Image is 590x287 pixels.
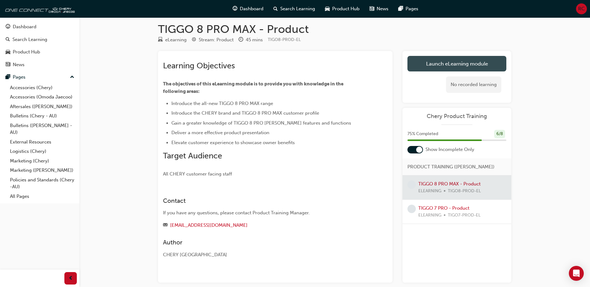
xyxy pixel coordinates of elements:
[170,222,248,228] a: [EMAIL_ADDRESS][DOMAIN_NAME]
[163,151,222,161] span: Target Audience
[7,111,77,121] a: Bulletins (Chery - AU)
[163,171,232,177] span: All CHERY customer facing staff
[2,21,77,33] a: Dashboard
[7,102,77,112] a: Aftersales ([PERSON_NAME])
[239,36,263,44] div: Duration
[569,266,584,281] div: Open Intercom Messenger
[163,251,365,258] div: CHERY [GEOGRAPHIC_DATA]
[273,5,278,13] span: search-icon
[7,121,77,137] a: Bulletins ([PERSON_NAME] - AU)
[171,101,273,106] span: Introduce the all-new TIGGO 8 PRO MAX range
[407,163,495,171] span: PRODUCT TRAINING ([PERSON_NAME])
[2,20,77,71] button: DashboardSearch LearningProduct HubNews
[163,61,235,71] span: Learning Objectives
[268,2,320,15] a: search-iconSearch Learning
[425,146,474,153] span: Show Incomplete Only
[192,37,196,43] span: target-icon
[418,205,469,211] a: TIGGO 7 PRO - Product
[13,48,40,56] div: Product Hub
[171,140,295,145] span: Elevate customer experience to showcase owner benefits
[7,83,77,93] a: Accessories (Chery)
[6,49,10,55] span: car-icon
[171,120,351,126] span: Gain a greater knowledge of TIGGO 8 PRO [PERSON_NAME] features and functions
[6,62,10,68] span: news-icon
[365,2,393,15] a: news-iconNews
[446,76,501,93] div: No recorded learning
[158,37,163,43] span: learningResourceType_ELEARNING-icon
[158,22,511,36] h1: TIGGO 8 PRO MAX - Product
[393,2,423,15] a: pages-iconPages
[6,24,10,30] span: guage-icon
[7,92,77,102] a: Accessories (Omoda Jaecoo)
[6,37,10,43] span: search-icon
[7,147,77,156] a: Logistics (Chery)
[165,36,187,43] div: eLearning
[246,36,263,43] div: 45 mins
[163,239,365,246] h3: Author
[369,5,374,13] span: news-icon
[2,34,77,45] a: Search Learning
[407,130,438,138] span: 75 % Completed
[7,166,77,175] a: Marketing ([PERSON_NAME])
[163,81,344,94] span: The objectives of this eLearning module is to provide you with knowledge in the following areas:
[2,46,77,58] a: Product Hub
[320,2,365,15] a: car-iconProduct Hub
[7,156,77,166] a: Marketing (Chery)
[233,5,237,13] span: guage-icon
[406,5,418,12] span: Pages
[407,113,506,120] a: Chery Product Training
[332,5,360,12] span: Product Hub
[68,275,73,282] span: prev-icon
[171,110,319,116] span: Introduce the CHERY brand and TIGGO 8 PRO MAX customer profile
[192,36,234,44] div: Stream
[448,212,481,219] span: TIGO7-PROD-EL
[7,175,77,192] a: Policies and Standards (Chery -AU)
[13,23,36,30] div: Dashboard
[280,5,315,12] span: Search Learning
[2,59,77,71] a: News
[239,37,243,43] span: clock-icon
[163,197,365,204] h3: Contact
[228,2,268,15] a: guage-iconDashboard
[7,137,77,147] a: External Resources
[418,212,441,219] span: ELEARNING
[158,36,187,44] div: Type
[407,205,416,213] span: learningRecordVerb_NONE-icon
[2,71,77,83] button: Pages
[377,5,388,12] span: News
[578,5,585,12] span: RC
[13,74,26,81] div: Pages
[12,36,47,43] div: Search Learning
[163,223,168,228] span: email-icon
[13,61,25,68] div: News
[70,73,74,81] span: up-icon
[6,75,10,80] span: pages-icon
[199,36,234,43] div: Stream: Product
[163,209,365,216] div: If you have any questions, please contact Product Training Manager.
[163,221,365,229] div: Email
[325,5,330,13] span: car-icon
[407,180,416,189] span: learningRecordVerb_NONE-icon
[171,130,269,135] span: Deliver a more effective product presentation
[398,5,403,13] span: pages-icon
[576,3,587,14] button: RC
[240,5,263,12] span: Dashboard
[494,130,505,138] div: 6 / 8
[7,192,77,201] a: All Pages
[407,56,506,71] a: Launch eLearning module
[3,2,75,15] img: oneconnect
[268,37,301,42] span: Learning resource code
